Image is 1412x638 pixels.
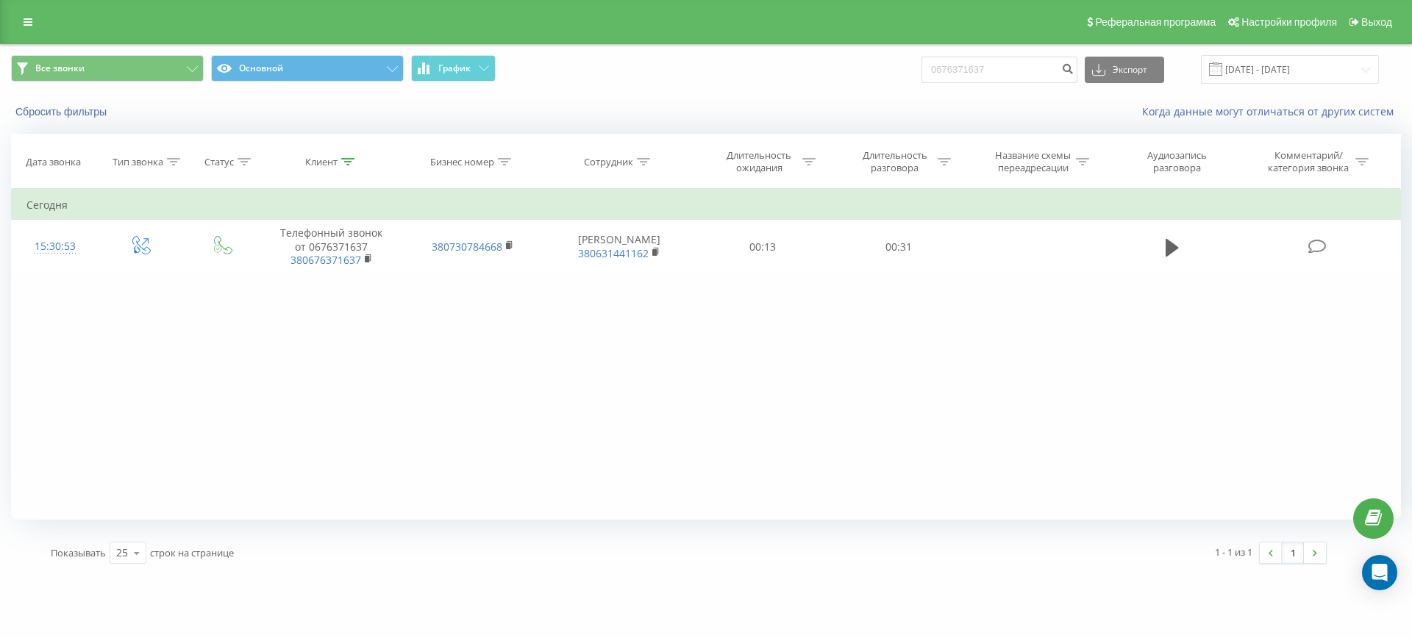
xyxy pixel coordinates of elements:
a: 380730784668 [432,240,502,254]
div: Дата звонка [26,156,81,168]
div: Аудиозапись разговора [1130,149,1225,174]
button: Сбросить фильтры [11,105,114,118]
a: Когда данные могут отличаться от других систем [1142,104,1401,118]
span: Показывать [51,546,106,559]
span: Выход [1361,16,1392,28]
div: Бизнес номер [430,156,494,168]
div: 1 - 1 из 1 [1215,545,1252,559]
span: строк на странице [150,546,234,559]
button: Все звонки [11,55,204,82]
input: Поиск по номеру [921,57,1077,83]
td: Сегодня [12,190,1401,220]
div: Название схемы переадресации [994,149,1072,174]
button: Экспорт [1085,57,1164,83]
div: Длительность ожидания [720,149,799,174]
span: Реферальная программа [1095,16,1216,28]
div: 15:30:53 [26,232,84,261]
span: Настройки профиля [1241,16,1337,28]
span: Все звонки [35,62,85,74]
div: 25 [116,545,128,560]
td: Телефонный звонок от 0676371637 [261,220,402,274]
td: 00:31 [830,220,966,274]
div: Сотрудник [584,156,633,168]
button: График [411,55,496,82]
td: 00:13 [695,220,830,274]
span: График [438,63,471,74]
div: Open Intercom Messenger [1362,555,1397,590]
button: Основной [211,55,404,82]
a: 380631441162 [578,246,649,260]
a: 380676371637 [290,253,361,267]
div: Клиент [305,156,338,168]
a: 1 [1282,542,1304,563]
div: Статус [204,156,234,168]
div: Комментарий/категория звонка [1266,149,1352,174]
div: Тип звонка [113,156,163,168]
div: Длительность разговора [855,149,934,174]
td: [PERSON_NAME] [543,220,695,274]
